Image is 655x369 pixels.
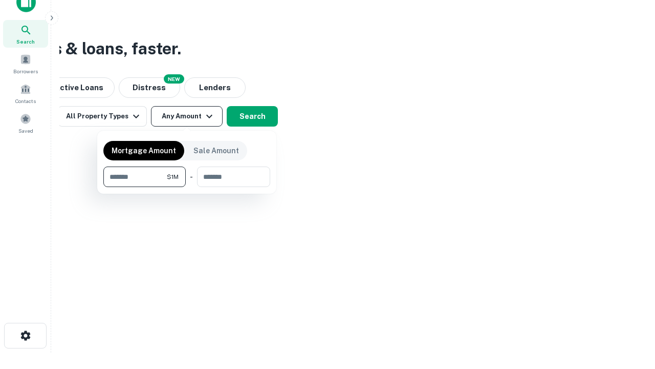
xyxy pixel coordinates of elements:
span: $1M [167,172,179,181]
p: Mortgage Amount [112,145,176,156]
div: - [190,167,193,187]
iframe: Chat Widget [604,254,655,303]
p: Sale Amount [193,145,239,156]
